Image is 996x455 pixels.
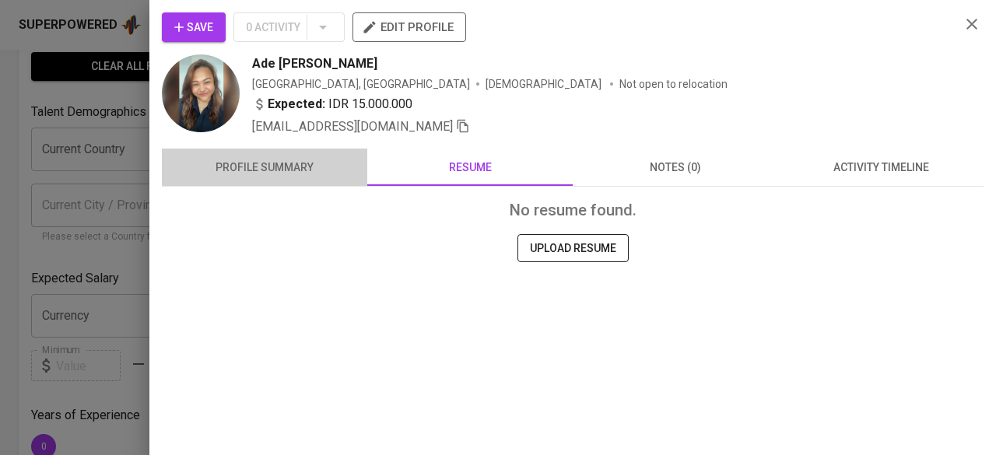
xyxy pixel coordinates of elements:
[162,12,226,42] button: Save
[174,199,971,222] div: No resume found.
[377,158,563,177] span: resume
[530,239,616,258] span: UPLOAD RESUME
[252,119,453,134] span: [EMAIL_ADDRESS][DOMAIN_NAME]
[517,234,629,263] button: UPLOAD RESUME
[171,158,358,177] span: profile summary
[352,20,466,33] a: edit profile
[619,76,728,92] p: Not open to relocation
[162,54,240,132] img: 93560209f16de605a32ca3801befc9d0.jpg
[174,18,213,37] span: Save
[365,17,454,37] span: edit profile
[268,95,325,114] b: Expected:
[352,12,466,42] button: edit profile
[486,76,604,92] span: [DEMOGRAPHIC_DATA]
[252,76,470,92] div: [GEOGRAPHIC_DATA], [GEOGRAPHIC_DATA]
[252,54,377,73] span: Ade [PERSON_NAME]
[252,95,412,114] div: IDR 15.000.000
[787,158,974,177] span: activity timeline
[582,158,769,177] span: notes (0)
